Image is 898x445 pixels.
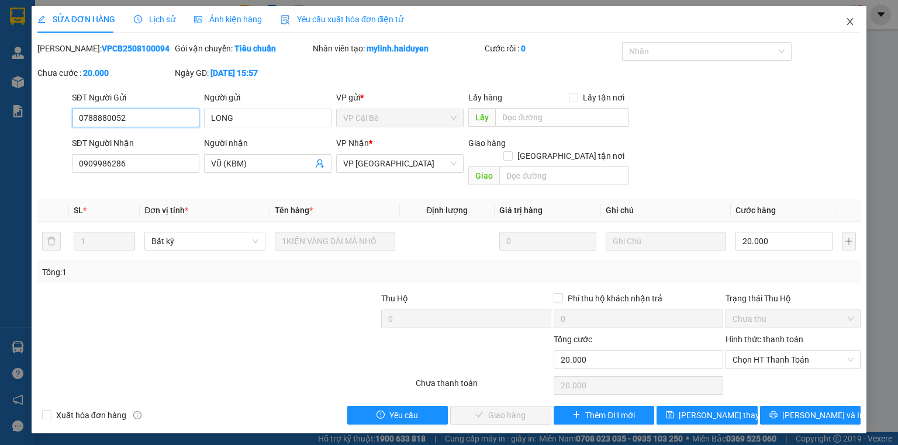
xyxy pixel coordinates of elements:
[842,232,856,251] button: plus
[102,44,170,53] b: VPCB2508100094
[499,166,629,185] input: Dọc đường
[606,232,726,251] input: Ghi Chú
[83,68,109,78] b: 20.000
[601,199,731,222] th: Ghi chú
[468,166,499,185] span: Giao
[499,206,543,215] span: Giá trị hàng
[151,232,258,250] span: Bất kỳ
[336,138,369,148] span: VP Nhận
[782,409,864,422] span: [PERSON_NAME] và In
[563,292,667,305] span: Phí thu hộ khách nhận trả
[735,206,776,215] span: Cước hàng
[204,91,331,104] div: Người gửi
[281,15,290,25] img: icon
[343,109,457,127] span: VP Cái Bè
[468,93,502,102] span: Lấy hàng
[144,206,188,215] span: Đơn vị tính
[657,406,758,425] button: save[PERSON_NAME] thay đổi
[733,351,854,368] span: Chọn HT Thanh Toán
[42,232,61,251] button: delete
[37,42,172,55] div: [PERSON_NAME]:
[769,411,778,420] span: printer
[554,406,655,425] button: plusThêm ĐH mới
[666,411,674,420] span: save
[679,409,772,422] span: [PERSON_NAME] thay đổi
[485,42,620,55] div: Cước rồi :
[210,68,258,78] b: [DATE] 15:57
[845,17,855,26] span: close
[275,232,395,251] input: VD: Bàn, Ghế
[578,91,629,104] span: Lấy tận nơi
[313,42,482,55] div: Nhân viên tạo:
[343,155,457,172] span: VP Sài Gòn
[234,44,276,53] b: Tiêu chuẩn
[74,206,83,215] span: SL
[468,108,495,127] span: Lấy
[389,409,418,422] span: Yêu cầu
[834,6,866,39] button: Close
[204,137,331,150] div: Người nhận
[733,310,854,328] span: Chưa thu
[377,411,385,420] span: exclamation-circle
[468,138,506,148] span: Giao hàng
[426,206,468,215] span: Định lượng
[521,44,526,53] b: 0
[760,406,861,425] button: printer[PERSON_NAME] và In
[133,411,141,419] span: info-circle
[37,15,46,23] span: edit
[513,150,629,162] span: [GEOGRAPHIC_DATA] tận nơi
[72,91,199,104] div: SĐT Người Gửi
[499,232,596,251] input: 0
[175,67,310,79] div: Ngày GD:
[275,206,313,215] span: Tên hàng
[450,406,551,425] button: checkGiao hàng
[315,159,324,168] span: user-add
[347,406,448,425] button: exclamation-circleYêu cầu
[495,108,629,127] input: Dọc đường
[42,266,347,279] div: Tổng: 1
[415,377,552,397] div: Chưa thanh toán
[194,15,262,24] span: Ảnh kiện hàng
[726,335,803,344] label: Hình thức thanh toán
[37,15,115,24] span: SỬA ĐƠN HÀNG
[281,15,404,24] span: Yêu cầu xuất hóa đơn điện tử
[175,42,310,55] div: Gói vận chuyển:
[336,91,464,104] div: VP gửi
[381,294,408,303] span: Thu Hộ
[726,292,861,305] div: Trạng thái Thu Hộ
[134,15,175,24] span: Lịch sử
[367,44,429,53] b: mylinh.haiduyen
[572,411,581,420] span: plus
[51,409,131,422] span: Xuất hóa đơn hàng
[134,15,142,23] span: clock-circle
[585,409,635,422] span: Thêm ĐH mới
[194,15,202,23] span: picture
[554,335,592,344] span: Tổng cước
[72,137,199,150] div: SĐT Người Nhận
[37,67,172,79] div: Chưa cước :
